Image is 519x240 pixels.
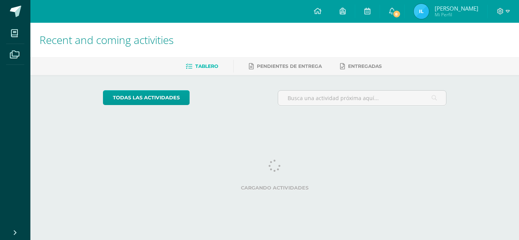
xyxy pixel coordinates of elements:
[435,11,478,18] span: Mi Perfil
[278,91,446,105] input: Busca una actividad próxima aquí...
[414,4,429,19] img: f5f07fcfb6ffa77b280e9eb4e661c115.png
[103,90,190,105] a: todas las Actividades
[340,60,382,72] a: Entregadas
[186,60,218,72] a: Tablero
[392,10,400,18] span: 8
[40,33,174,47] span: Recent and coming activities
[435,5,478,12] span: [PERSON_NAME]
[257,63,322,69] span: Pendientes de entrega
[348,63,382,69] span: Entregadas
[195,63,218,69] span: Tablero
[103,185,447,191] label: Cargando actividades
[249,60,322,72] a: Pendientes de entrega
